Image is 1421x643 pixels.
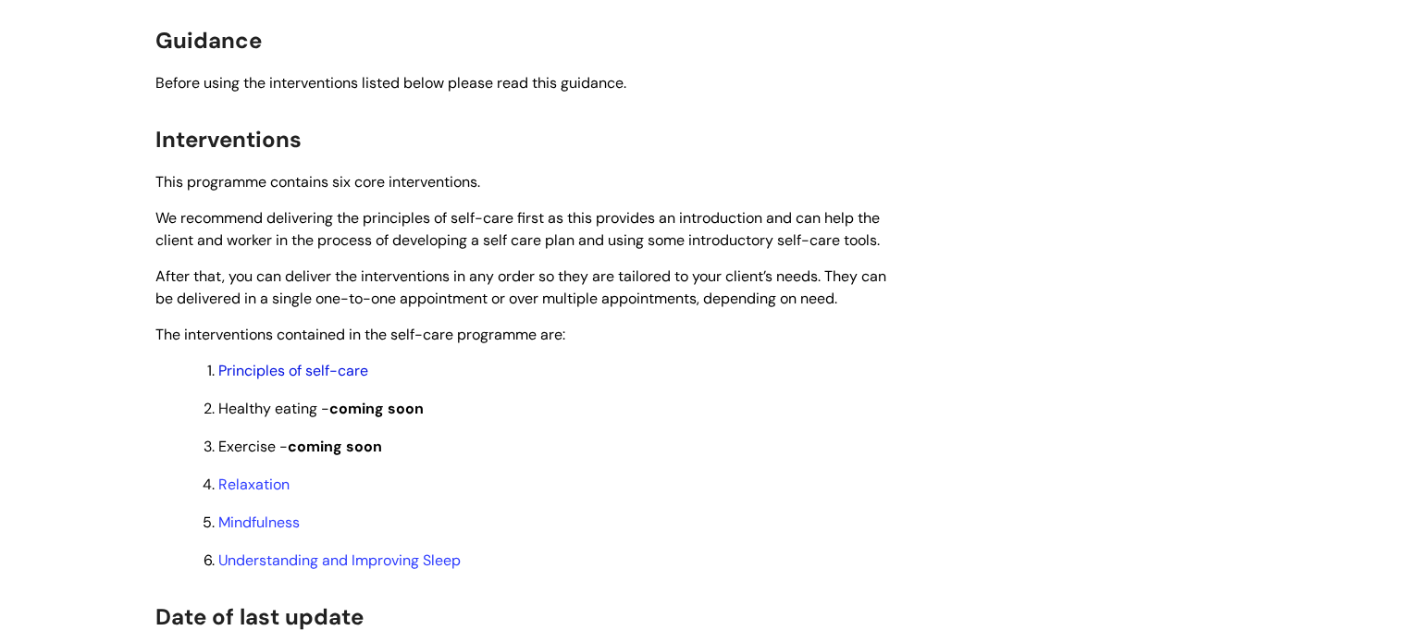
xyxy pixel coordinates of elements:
[329,399,424,418] strong: coming soon
[155,172,480,192] span: This programme contains six core interventions.
[155,602,364,631] span: Date of last update
[218,361,368,380] a: Principles of self-care
[155,208,880,251] span: We recommend delivering the principles of self-care first as this provides an introduction and ca...
[218,550,461,570] a: Understanding and Improving Sleep
[155,125,302,154] span: Interventions
[155,325,565,344] span: The interventions contained in the self-care programme are:
[218,437,382,456] span: Exercise -
[288,437,382,456] strong: coming soon
[155,26,262,55] span: Guidance
[155,266,886,309] span: After that, you can deliver the interventions in any order so they are tailored to your client’s ...
[218,399,424,418] span: Healthy eating -
[218,513,300,532] a: Mindfulness
[155,73,626,93] span: Before using the interventions listed below please read this guidance.
[218,475,290,494] a: Relaxation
